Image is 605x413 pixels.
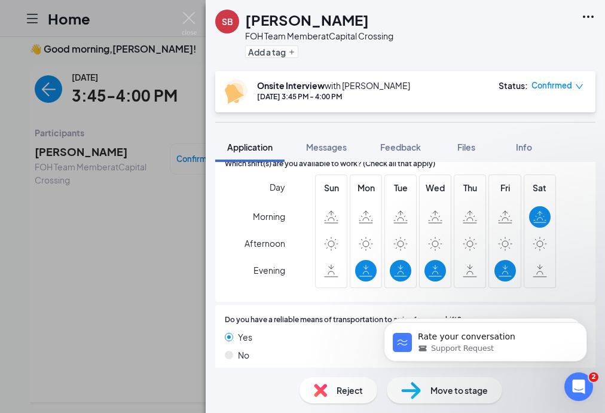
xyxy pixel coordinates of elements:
[589,372,598,382] span: 2
[457,142,475,152] span: Files
[499,79,528,91] div: Status :
[238,348,249,362] span: No
[245,45,298,58] button: PlusAdd a tag
[380,142,421,152] span: Feedback
[222,16,233,27] div: SB
[390,181,411,194] span: Tue
[245,232,285,254] span: Afternoon
[245,10,369,30] h1: [PERSON_NAME]
[575,82,583,91] span: down
[516,142,532,152] span: Info
[531,79,572,91] span: Confirmed
[245,30,393,42] div: FOH Team Member at Capital Crossing
[581,10,595,24] svg: Ellipses
[320,181,342,194] span: Sun
[225,158,435,170] span: Which shift(s) are you available to work? (Check all that apply)
[227,142,273,152] span: Application
[355,181,377,194] span: Mon
[257,91,410,102] div: [DATE] 3:45 PM - 4:00 PM
[238,331,252,344] span: Yes
[459,181,481,194] span: Thu
[257,79,410,91] div: with [PERSON_NAME]
[529,181,551,194] span: Sat
[288,48,295,56] svg: Plus
[257,80,325,91] b: Onsite Interview
[253,206,285,227] span: Morning
[494,181,516,194] span: Fri
[225,314,462,326] span: Do you have a reliable means of transportation to arrive for your shift?
[564,372,593,401] iframe: Intercom live chat
[270,181,285,194] span: Day
[424,181,446,194] span: Wed
[430,384,488,397] span: Move to stage
[253,259,285,281] span: Evening
[366,297,605,381] iframe: Intercom notifications message
[337,384,363,397] span: Reject
[306,142,347,152] span: Messages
